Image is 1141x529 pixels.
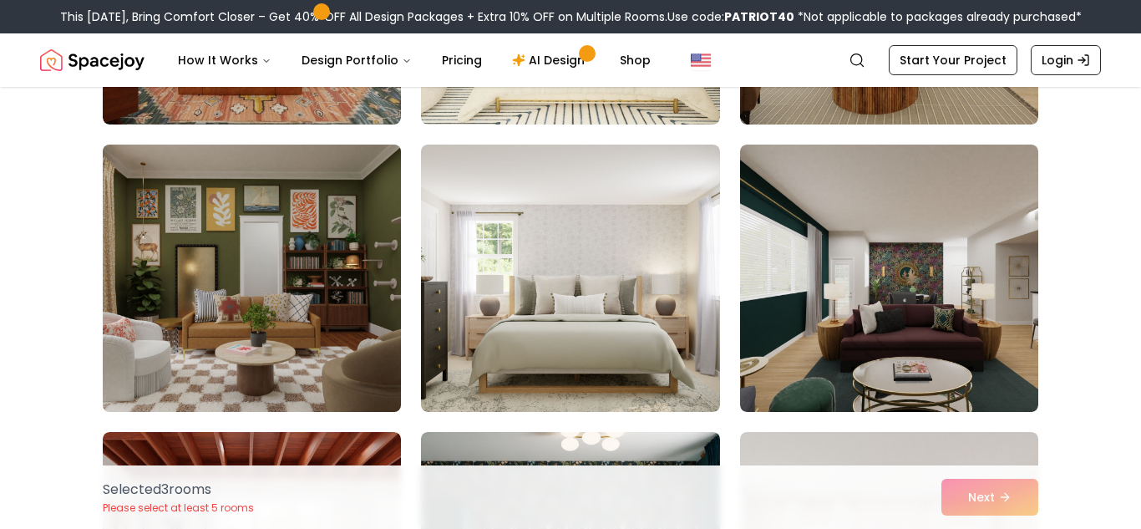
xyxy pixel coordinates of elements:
[1031,45,1101,75] a: Login
[165,43,664,77] nav: Main
[103,480,254,500] p: Selected 3 room s
[95,138,408,419] img: Room room-7
[40,43,145,77] a: Spacejoy
[499,43,603,77] a: AI Design
[691,50,711,70] img: United States
[60,8,1082,25] div: This [DATE], Bring Comfort Closer – Get 40% OFF All Design Packages + Extra 10% OFF on Multiple R...
[740,145,1038,412] img: Room room-9
[667,8,794,25] span: Use code:
[288,43,425,77] button: Design Portfolio
[606,43,664,77] a: Shop
[40,33,1101,87] nav: Global
[794,8,1082,25] span: *Not applicable to packages already purchased*
[889,45,1017,75] a: Start Your Project
[40,43,145,77] img: Spacejoy Logo
[724,8,794,25] b: PATRIOT40
[421,145,719,412] img: Room room-8
[103,501,254,515] p: Please select at least 5 rooms
[429,43,495,77] a: Pricing
[165,43,285,77] button: How It Works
